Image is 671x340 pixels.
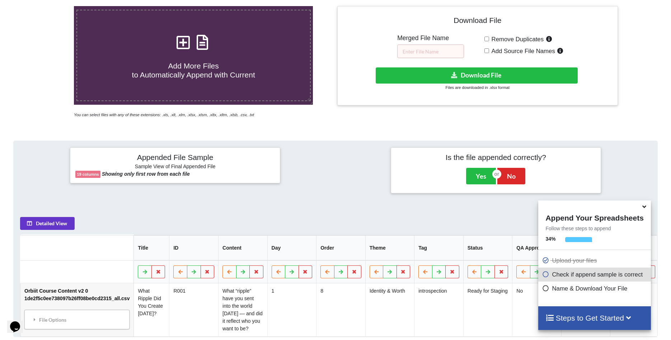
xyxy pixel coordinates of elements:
td: No [512,283,562,336]
button: Yes [466,168,496,184]
iframe: chat widget [7,311,30,333]
h4: Download File [343,11,613,32]
th: Title [134,235,169,260]
h4: Is the file appended correctly? [396,153,596,162]
th: Status [463,235,512,260]
td: Ready for Staging [463,283,512,336]
h6: Sample View of Final Appended File [75,164,275,171]
b: 19 columns [77,172,99,176]
th: QA Approved [512,235,562,260]
th: Tag [414,235,464,260]
span: Remove Duplicates [489,36,544,43]
td: Identity & Worth [365,283,414,336]
th: Order [316,235,365,260]
p: Follow these steps to append [538,225,651,232]
button: Detailed View [20,217,75,230]
th: Theme [365,235,414,260]
i: You can select files with any of these extensions: .xls, .xlt, .xlm, .xlsx, .xlsm, .xltx, .xltm, ... [74,113,254,117]
span: Add Source File Names [489,48,555,55]
b: 34 % [545,236,555,242]
th: Content [218,235,267,260]
p: Upload your files [542,256,649,265]
input: Enter File Name [397,44,464,58]
b: Showing only first row from each file [102,171,190,177]
td: Orbiit Course Content v2 0 1de2f5c0ee738097b26ff08be0cd2315_all.csv [20,283,133,336]
span: Add More Files to Automatically Append with Current [132,62,255,79]
p: Name & Download Your File [542,284,649,293]
div: File Options [27,312,127,327]
h4: Steps to Get Started [545,313,643,322]
h4: Appended File Sample [75,153,275,163]
td: 1 [267,283,316,336]
button: No [497,168,525,184]
td: What “ripple” have you sent into the world [DATE] — and did it reflect who you want to be? [218,283,267,336]
h5: Merged File Name [397,34,464,42]
button: Download File [376,67,578,84]
h4: Append Your Spreadsheets [538,212,651,222]
td: introspection [414,283,464,336]
td: 8 [316,283,365,336]
small: Files are downloaded in .xlsx format [446,85,510,90]
th: ID [169,235,219,260]
p: Check if append sample is correct [542,270,649,279]
td: R001 [169,283,219,336]
th: Day [267,235,316,260]
td: What Ripple Did You Create [DATE]? [134,283,169,336]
